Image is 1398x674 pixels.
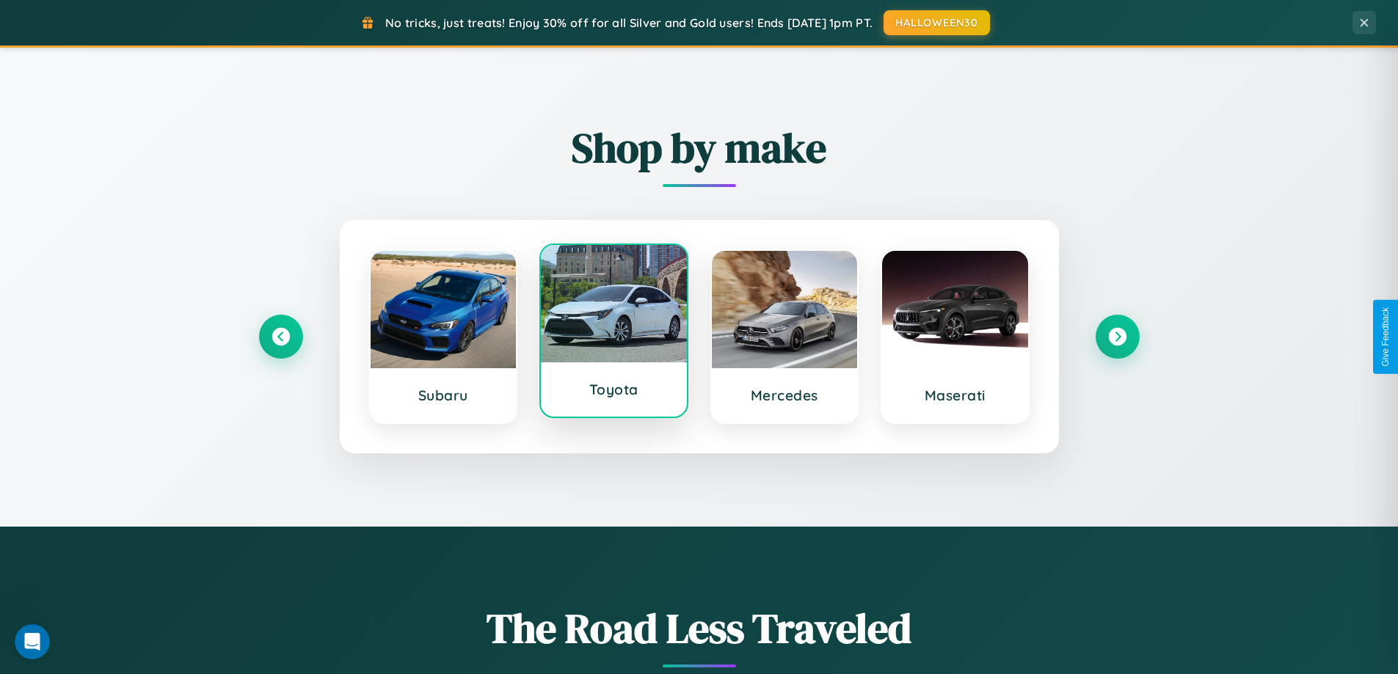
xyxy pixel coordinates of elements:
[15,624,50,659] iframe: Intercom live chat
[897,387,1013,404] h3: Maserati
[1380,307,1391,367] div: Give Feedback
[884,10,990,35] button: HALLOWEEN30
[385,387,502,404] h3: Subaru
[727,387,843,404] h3: Mercedes
[259,600,1140,656] h1: The Road Less Traveled
[259,120,1140,176] h2: Shop by make
[556,381,672,398] h3: Toyota
[385,15,873,30] span: No tricks, just treats! Enjoy 30% off for all Silver and Gold users! Ends [DATE] 1pm PT.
